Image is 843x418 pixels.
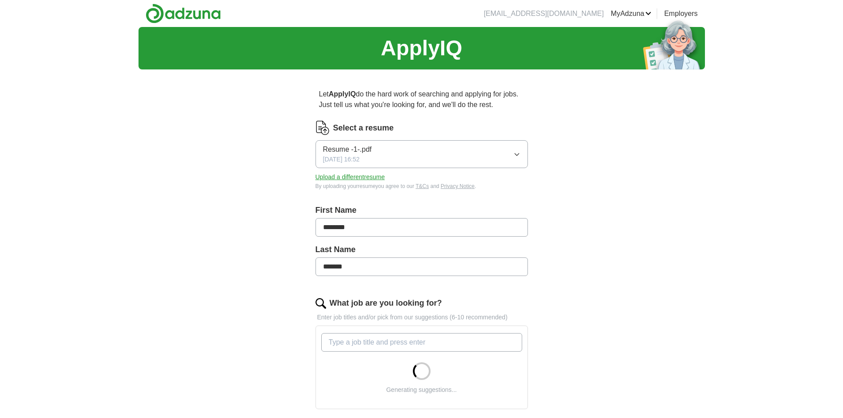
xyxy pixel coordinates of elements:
[316,85,528,114] p: Let do the hard work of searching and applying for jobs. Just tell us what you're looking for, an...
[381,32,462,64] h1: ApplyIQ
[146,4,221,23] img: Adzuna logo
[316,140,528,168] button: Resume -1-.pdf[DATE] 16:52
[330,297,442,309] label: What job are you looking for?
[484,8,604,19] li: [EMAIL_ADDRESS][DOMAIN_NAME]
[316,313,528,322] p: Enter job titles and/or pick from our suggestions (6-10 recommended)
[329,90,356,98] strong: ApplyIQ
[611,8,651,19] a: MyAdzuna
[316,121,330,135] img: CV Icon
[323,155,360,164] span: [DATE] 16:52
[316,182,528,190] div: By uploading your resume you agree to our and .
[386,385,457,395] div: Generating suggestions...
[416,183,429,189] a: T&Cs
[316,244,528,256] label: Last Name
[316,204,528,216] label: First Name
[316,173,385,182] button: Upload a differentresume
[441,183,475,189] a: Privacy Notice
[316,298,326,309] img: search.png
[664,8,698,19] a: Employers
[333,122,394,134] label: Select a resume
[323,144,372,155] span: Resume -1-.pdf
[321,333,522,352] input: Type a job title and press enter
